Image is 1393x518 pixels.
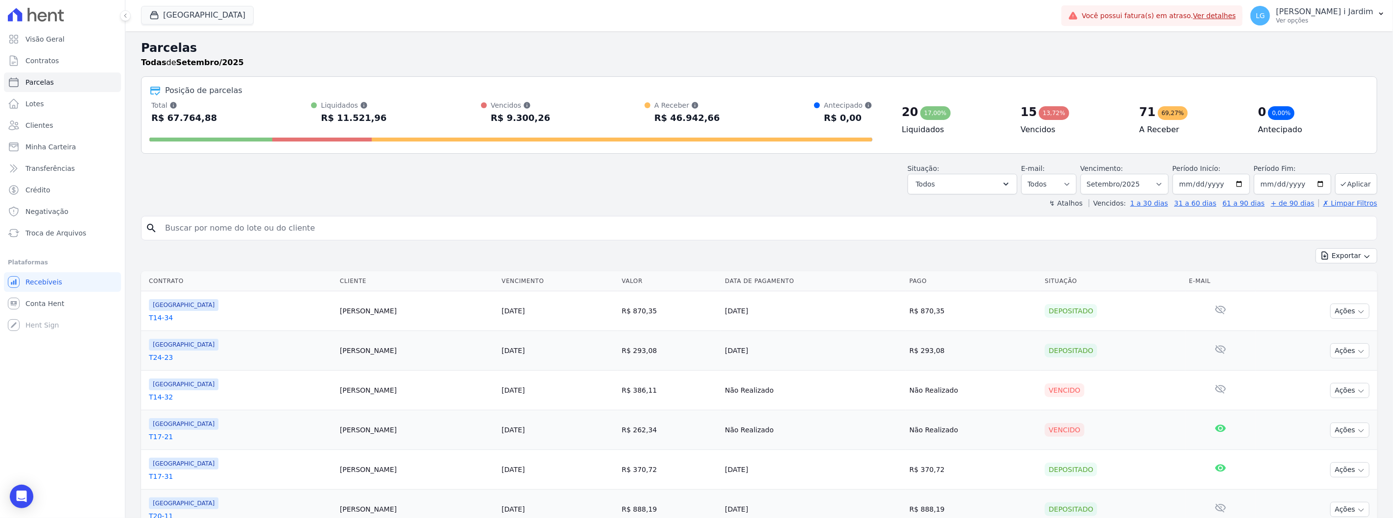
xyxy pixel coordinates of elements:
div: Vencido [1045,383,1084,397]
div: Total [151,100,217,110]
h2: Parcelas [141,39,1377,57]
a: + de 90 dias [1271,199,1315,207]
td: Não Realizado [906,371,1041,410]
i: search [145,222,157,234]
label: ↯ Atalhos [1049,199,1082,207]
td: [DATE] [721,450,905,490]
a: [DATE] [502,307,525,315]
div: Depositado [1045,463,1097,476]
h4: A Receber [1139,124,1242,136]
label: Período Fim: [1254,164,1331,174]
strong: Setembro/2025 [176,58,244,67]
td: [DATE] [721,331,905,371]
a: 31 a 60 dias [1174,199,1216,207]
a: [DATE] [502,347,525,354]
div: 15 [1021,104,1037,120]
a: [DATE] [502,426,525,434]
button: Ações [1330,423,1369,438]
th: Pago [906,271,1041,291]
label: Situação: [908,165,939,172]
span: Contratos [25,56,59,66]
td: [PERSON_NAME] [336,291,498,331]
span: Troca de Arquivos [25,228,86,238]
td: Não Realizado [721,410,905,450]
a: Conta Hent [4,294,121,313]
a: 61 a 90 dias [1223,199,1265,207]
span: Parcelas [25,77,54,87]
div: R$ 0,00 [824,110,872,126]
a: T17-21 [149,432,332,442]
div: Depositado [1045,502,1097,516]
a: Contratos [4,51,121,71]
h4: Liquidados [902,124,1005,136]
div: 0,00% [1268,106,1295,120]
th: Situação [1041,271,1185,291]
h4: Antecipado [1258,124,1361,136]
span: [GEOGRAPHIC_DATA] [149,378,218,390]
label: Vencimento: [1081,165,1123,172]
div: R$ 67.764,88 [151,110,217,126]
td: R$ 293,08 [906,331,1041,371]
td: R$ 870,35 [618,291,721,331]
span: Todos [916,178,935,190]
div: 0 [1258,104,1267,120]
span: [GEOGRAPHIC_DATA] [149,497,218,509]
div: 20 [902,104,918,120]
a: T14-34 [149,313,332,323]
span: LG [1256,12,1265,19]
button: Ações [1330,462,1369,477]
th: Vencimento [498,271,618,291]
span: Crédito [25,185,50,195]
span: [GEOGRAPHIC_DATA] [149,339,218,351]
div: Depositado [1045,304,1097,318]
span: Transferências [25,164,75,173]
div: R$ 9.300,26 [491,110,550,126]
td: R$ 262,34 [618,410,721,450]
label: Período Inicío: [1173,165,1221,172]
button: Exportar [1316,248,1377,263]
div: Depositado [1045,344,1097,357]
td: [PERSON_NAME] [336,450,498,490]
button: Aplicar [1335,173,1377,194]
input: Buscar por nome do lote ou do cliente [159,218,1373,238]
td: R$ 870,35 [906,291,1041,331]
th: Data de Pagamento [721,271,905,291]
a: Transferências [4,159,121,178]
a: Visão Geral [4,29,121,49]
span: Clientes [25,120,53,130]
td: R$ 293,08 [618,331,721,371]
span: [GEOGRAPHIC_DATA] [149,299,218,311]
a: ✗ Limpar Filtros [1319,199,1377,207]
td: [DATE] [721,291,905,331]
div: Open Intercom Messenger [10,485,33,508]
a: [DATE] [502,386,525,394]
div: 71 [1139,104,1155,120]
td: Não Realizado [906,410,1041,450]
div: Antecipado [824,100,872,110]
div: R$ 11.521,96 [321,110,386,126]
a: 1 a 30 dias [1130,199,1168,207]
span: Visão Geral [25,34,65,44]
td: [PERSON_NAME] [336,371,498,410]
a: Parcelas [4,72,121,92]
div: R$ 46.942,66 [654,110,720,126]
a: Minha Carteira [4,137,121,157]
th: E-mail [1185,271,1256,291]
a: Lotes [4,94,121,114]
button: LG [PERSON_NAME] i Jardim Ver opções [1243,2,1393,29]
td: [PERSON_NAME] [336,410,498,450]
h4: Vencidos [1021,124,1124,136]
button: Ações [1330,502,1369,517]
a: Recebíveis [4,272,121,292]
th: Cliente [336,271,498,291]
td: R$ 386,11 [618,371,721,410]
div: Vencido [1045,423,1084,437]
button: Ações [1330,383,1369,398]
span: [GEOGRAPHIC_DATA] [149,418,218,430]
td: R$ 370,72 [618,450,721,490]
strong: Todas [141,58,167,67]
button: Ações [1330,343,1369,358]
button: Ações [1330,304,1369,319]
button: Todos [908,174,1017,194]
p: [PERSON_NAME] i Jardim [1276,7,1373,17]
